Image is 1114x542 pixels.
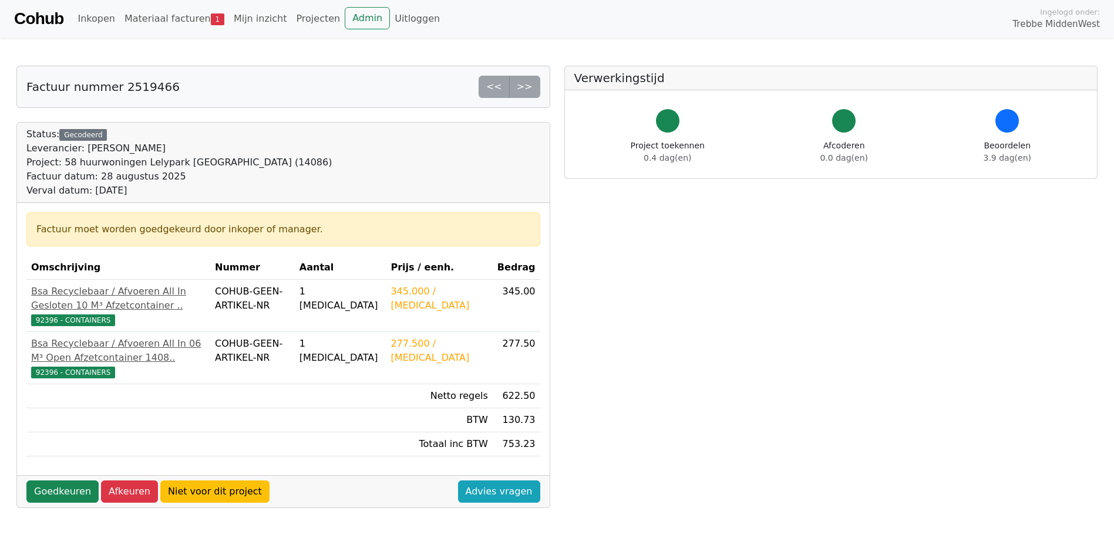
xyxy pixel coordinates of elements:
[229,7,292,31] a: Mijn inzicht
[391,284,487,313] div: 345.000 / [MEDICAL_DATA]
[1012,18,1100,31] span: Trebbe MiddenWest
[493,332,540,384] td: 277.50
[26,170,332,184] div: Factuur datum: 28 augustus 2025
[391,337,487,365] div: 277.500 / [MEDICAL_DATA]
[1040,6,1100,18] span: Ingelogd onder:
[26,127,332,198] div: Status:
[493,408,540,432] td: 130.73
[26,256,210,280] th: Omschrijving
[210,256,295,280] th: Nummer
[31,284,206,313] div: Bsa Recyclebaar / Afvoeren All In Gesloten 10 M³ Afzetcontainer ..
[14,5,63,33] a: Cohub
[493,280,540,332] td: 345.00
[574,71,1088,85] h5: Verwerkingstijd
[211,13,224,25] span: 1
[984,153,1031,162] span: 3.9 dag(en)
[820,140,868,164] div: Afcoderen
[386,256,492,280] th: Prijs / eenh.
[631,140,705,164] div: Project toekennen
[493,384,540,408] td: 622.50
[31,314,115,326] span: 92396 - CONTAINERS
[390,7,445,31] a: Uitloggen
[493,256,540,280] th: Bedrag
[120,7,229,31] a: Materiaal facturen1
[160,480,270,503] a: Niet voor dit project
[295,256,386,280] th: Aantal
[31,337,206,365] div: Bsa Recyclebaar / Afvoeren All In 06 M³ Open Afzetcontainer 1408..
[31,284,206,327] a: Bsa Recyclebaar / Afvoeren All In Gesloten 10 M³ Afzetcontainer ..92396 - CONTAINERS
[493,432,540,456] td: 753.23
[26,155,332,170] div: Project: 58 huurwoningen Lelypark [GEOGRAPHIC_DATA] (14086)
[36,222,530,236] div: Factuur moet worden goedgekeurd door inkoper of manager.
[386,408,492,432] td: BTW
[345,7,390,29] a: Admin
[984,140,1031,164] div: Beoordelen
[820,153,868,162] span: 0.0 dag(en)
[210,332,295,384] td: COHUB-GEEN-ARTIKEL-NR
[59,129,107,141] div: Gecodeerd
[26,184,332,198] div: Verval datum: [DATE]
[101,480,158,503] a: Afkeuren
[386,384,492,408] td: Netto regels
[31,337,206,379] a: Bsa Recyclebaar / Afvoeren All In 06 M³ Open Afzetcontainer 1408..92396 - CONTAINERS
[26,480,99,503] a: Goedkeuren
[291,7,345,31] a: Projecten
[73,7,119,31] a: Inkopen
[299,337,382,365] div: 1 [MEDICAL_DATA]
[26,141,332,155] div: Leverancier: [PERSON_NAME]
[210,280,295,332] td: COHUB-GEEN-ARTIKEL-NR
[299,284,382,313] div: 1 [MEDICAL_DATA]
[386,432,492,456] td: Totaal inc BTW
[26,80,180,94] h5: Factuur nummer 2519466
[31,367,115,378] span: 92396 - CONTAINERS
[644,153,691,162] span: 0.4 dag(en)
[458,480,540,503] a: Advies vragen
